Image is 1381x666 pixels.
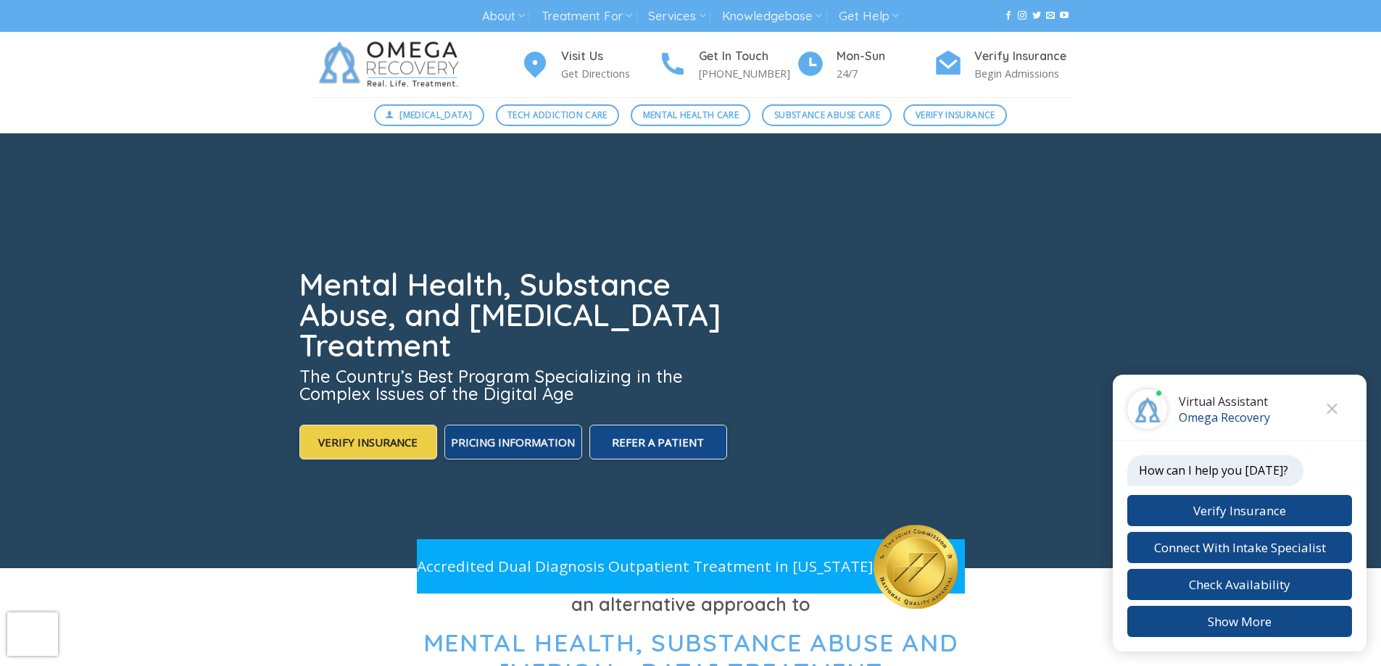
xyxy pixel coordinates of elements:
p: 24/7 [837,65,934,82]
a: Services [648,3,705,30]
a: Follow on Facebook [1004,11,1013,21]
p: Get Directions [561,65,658,82]
h3: The Country’s Best Program Specializing in the Complex Issues of the Digital Age [299,367,730,402]
span: Substance Abuse Care [774,108,880,122]
a: Treatment For [542,3,632,30]
h1: Mental Health, Substance Abuse, and [MEDICAL_DATA] Treatment [299,270,730,361]
a: Tech Addiction Care [496,104,620,126]
h4: Visit Us [561,47,658,66]
p: Begin Admissions [974,65,1071,82]
h3: an alternative approach to [310,590,1071,619]
a: Get In Touch [PHONE_NUMBER] [658,47,796,83]
a: Get Help [839,3,899,30]
a: Follow on YouTube [1060,11,1069,21]
h4: Verify Insurance [974,47,1071,66]
a: Follow on Instagram [1018,11,1027,21]
p: Accredited Dual Diagnosis Outpatient Treatment in [US_STATE] [417,554,874,578]
span: Mental Health Care [643,108,739,122]
p: [PHONE_NUMBER] [699,65,796,82]
a: Follow on Twitter [1032,11,1041,21]
h4: Get In Touch [699,47,796,66]
a: Knowledgebase [722,3,822,30]
a: [MEDICAL_DATA] [374,104,484,126]
a: Mental Health Care [631,104,750,126]
a: Substance Abuse Care [762,104,892,126]
a: Verify Insurance [903,104,1007,126]
span: [MEDICAL_DATA] [399,108,472,122]
span: Tech Addiction Care [507,108,607,122]
h4: Mon-Sun [837,47,934,66]
a: Send us an email [1046,11,1055,21]
a: About [482,3,525,30]
img: Omega Recovery [310,32,473,97]
a: Verify Insurance Begin Admissions [934,47,1071,83]
a: Visit Us Get Directions [521,47,658,83]
span: Verify Insurance [916,108,995,122]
